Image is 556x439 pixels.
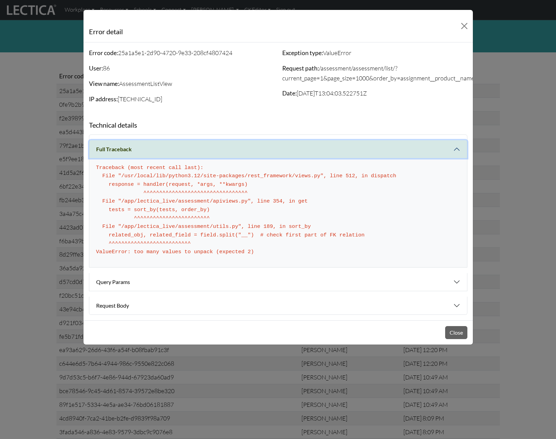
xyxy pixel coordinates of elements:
p: ValueError [282,48,467,58]
button: Request Body [89,297,467,314]
p: 25a1a5e1-2d90-4720-9e33-208cf4807424 [89,48,274,58]
p: [TECHNICAL_ID] [89,94,274,104]
strong: View name: [89,80,119,87]
button: Query Params [89,273,467,291]
button: Close [445,326,467,339]
p: [DATE]T13:04:03.522751Z [282,88,467,98]
strong: Date: [282,90,297,97]
strong: IP address: [89,95,118,103]
button: Full Traceback [89,140,467,158]
p: AssessmentListView [89,79,274,89]
h5: Technical details [89,121,467,129]
button: Close [458,20,470,32]
strong: Error code: [89,49,118,56]
p: 86 [89,63,274,73]
p: /assessment/assessment/list/?current_page=1&page_size=1000&order_by=assignment__product__name& [282,63,467,83]
strong: User: [89,65,103,72]
h5: Error detail [89,26,123,37]
strong: Request path: [282,65,319,72]
strong: Exception type: [282,49,323,56]
code: Traceback (most recent call last): File "/usr/local/lib/python3.12/site-packages/rest_framework/v... [96,165,396,255]
strong: Full Traceback [96,146,132,152]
